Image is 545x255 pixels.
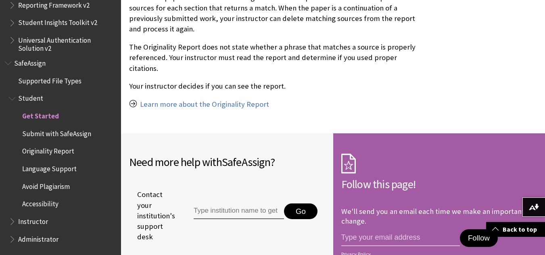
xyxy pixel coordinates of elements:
[129,189,175,242] span: Contact your institution's support desk
[22,145,74,155] span: Originality Report
[14,56,46,67] span: SafeAssign
[18,92,43,103] span: Student
[194,203,284,220] input: Type institution name to get support
[341,176,537,193] h2: Follow this page!
[341,229,460,246] input: email address
[460,229,498,247] button: Follow
[129,42,418,74] p: The Originality Report does not state whether a phrase that matches a source is properly referenc...
[18,232,58,243] span: Administrator
[22,197,58,208] span: Accessibility
[22,109,59,120] span: Get Started
[22,127,91,138] span: Submit with SafeAssign
[341,207,524,226] p: We'll send you an email each time we make an important change.
[129,81,418,91] p: Your instructor decides if you can see the report.
[18,74,81,85] span: Supported File Types
[140,100,269,109] a: Learn more about the Originality Report
[222,155,270,169] span: SafeAssign
[18,215,48,226] span: Instructor
[22,162,77,173] span: Language Support
[18,33,115,52] span: Universal Authentication Solution v2
[129,153,325,170] h2: Need more help with ?
[5,56,116,246] nav: Book outline for Blackboard SafeAssign
[486,222,545,237] a: Back to top
[284,203,317,220] button: Go
[341,153,356,174] img: Subscription Icon
[18,16,97,27] span: Student Insights Toolkit v2
[22,180,70,191] span: Avoid Plagiarism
